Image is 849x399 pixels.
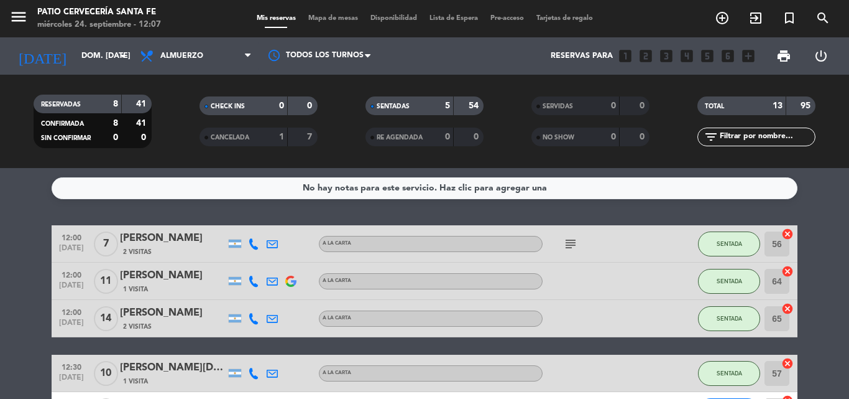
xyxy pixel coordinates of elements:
img: google-logo.png [285,276,296,287]
span: RE AGENDADA [377,134,423,141]
span: NO SHOW [543,134,574,141]
span: Reservas para [551,52,613,60]
i: subject [563,237,578,251]
button: SENTADA [698,232,760,256]
span: 2 Visitas [123,247,152,257]
span: A LA CARTA [323,241,351,246]
i: add_box [740,48,756,64]
i: power_settings_new [814,49,828,63]
i: filter_list [704,129,718,144]
i: looks_5 [699,48,715,64]
strong: 0 [640,101,647,110]
i: looks_6 [720,48,736,64]
span: CHECK INS [211,103,245,110]
i: menu [9,7,28,26]
span: [DATE] [56,281,87,296]
span: SERVIDAS [543,103,573,110]
i: cancel [781,303,794,315]
strong: 0 [445,133,450,141]
i: [DATE] [9,42,75,70]
i: add_circle_outline [715,11,730,26]
span: 10 [94,361,118,386]
strong: 8 [113,119,118,128]
span: A LA CARTA [323,278,351,283]
span: CANCELADA [211,134,249,141]
span: [DATE] [56,373,87,388]
strong: 41 [136,100,149,108]
div: [PERSON_NAME] [120,305,226,321]
span: Disponibilidad [364,15,423,22]
i: looks_3 [658,48,674,64]
strong: 0 [611,133,616,141]
span: Mis reservas [250,15,302,22]
i: looks_4 [679,48,695,64]
i: exit_to_app [748,11,763,26]
i: looks_two [638,48,654,64]
input: Filtrar por nombre... [718,130,815,144]
div: [PERSON_NAME][DEMOGRAPHIC_DATA] [120,360,226,376]
span: SENTADA [717,240,742,247]
strong: 0 [640,133,647,141]
i: looks_one [617,48,633,64]
button: SENTADA [698,361,760,386]
strong: 95 [801,101,813,110]
strong: 41 [136,119,149,128]
i: arrow_drop_down [116,49,131,63]
div: No hay notas para este servicio. Haz clic para agregar una [303,181,547,195]
button: SENTADA [698,269,760,294]
strong: 7 [307,133,314,141]
i: turned_in_not [782,11,797,26]
strong: 0 [279,101,284,110]
span: 1 Visita [123,377,148,387]
div: miércoles 24. septiembre - 12:07 [37,19,161,31]
button: SENTADA [698,306,760,331]
span: SENTADA [717,370,742,377]
span: Lista de Espera [423,15,484,22]
span: CONFIRMADA [41,121,84,127]
div: [PERSON_NAME] [120,230,226,246]
span: 7 [94,232,118,256]
div: [PERSON_NAME] [120,268,226,284]
strong: 0 [113,133,118,142]
span: 11 [94,269,118,294]
span: 12:30 [56,359,87,373]
span: 12:00 [56,304,87,319]
strong: 8 [113,100,118,108]
strong: 0 [611,101,616,110]
span: Pre-acceso [484,15,530,22]
i: cancel [781,265,794,278]
span: 12:00 [56,230,87,244]
span: 12:00 [56,267,87,281]
span: A LA CARTA [323,370,351,375]
button: menu [9,7,28,31]
i: search [815,11,830,26]
strong: 13 [773,101,782,110]
span: A LA CARTA [323,316,351,321]
strong: 0 [307,101,314,110]
span: [DATE] [56,244,87,258]
i: cancel [781,357,794,370]
span: [DATE] [56,319,87,333]
span: Tarjetas de regalo [530,15,599,22]
strong: 5 [445,101,450,110]
span: print [776,49,791,63]
i: cancel [781,228,794,240]
strong: 54 [469,101,481,110]
span: RESERVADAS [41,101,81,108]
span: SENTADA [717,278,742,284]
strong: 0 [141,133,149,142]
span: Mapa de mesas [302,15,364,22]
span: SENTADA [717,315,742,322]
span: 2 Visitas [123,322,152,332]
span: SENTADAS [377,103,410,110]
strong: 0 [474,133,481,141]
strong: 1 [279,133,284,141]
span: SIN CONFIRMAR [41,135,91,141]
span: TOTAL [705,103,724,110]
span: 14 [94,306,118,331]
div: Patio Cervecería Santa Fe [37,6,161,19]
span: 1 Visita [123,284,148,294]
div: LOG OUT [802,37,840,75]
span: Almuerzo [160,52,203,60]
